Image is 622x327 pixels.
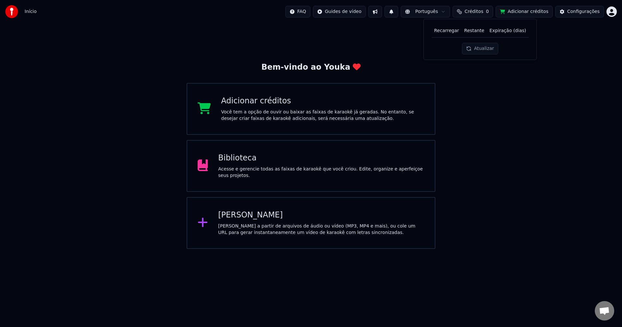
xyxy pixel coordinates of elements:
[555,6,604,18] button: Configurações
[487,24,529,37] th: Expiração (dias)
[486,8,489,15] span: 0
[5,5,18,18] img: youka
[221,96,425,106] div: Adicionar créditos
[496,6,553,18] button: Adicionar créditos
[261,62,361,73] div: Bem-vindo ao Youka
[218,153,425,163] div: Biblioteca
[218,223,425,236] div: [PERSON_NAME] a partir de arquivos de áudio ou vídeo (MP3, MP4 e mais), ou cole um URL para gerar...
[218,210,425,220] div: [PERSON_NAME]
[462,24,487,37] th: Restante
[567,8,600,15] div: Configurações
[432,24,462,37] th: Recarregar
[313,6,366,18] button: Guides de vídeo
[465,8,483,15] span: Créditos
[595,301,614,321] a: Open chat
[285,6,310,18] button: FAQ
[462,43,498,54] button: Atualizar
[25,8,37,15] nav: breadcrumb
[25,8,37,15] span: Início
[453,6,493,18] button: Créditos0
[218,166,425,179] div: Acesse e gerencie todas as faixas de karaokê que você criou. Edite, organize e aperfeiçoe seus pr...
[221,109,425,122] div: Você tem a opção de ouvir ou baixar as faixas de karaokê já geradas. No entanto, se desejar criar...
